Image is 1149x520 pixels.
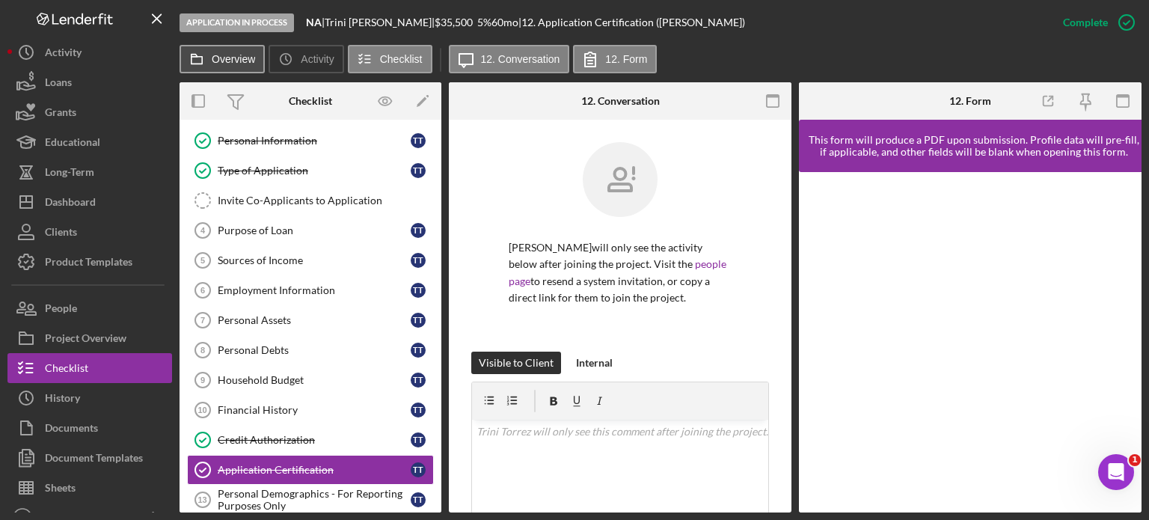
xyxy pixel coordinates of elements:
div: Documents [45,413,98,447]
div: Checklist [289,95,332,107]
div: Checklist [45,353,88,387]
button: Internal [569,352,620,374]
label: 12. Conversation [481,53,560,65]
iframe: Intercom live chat [1098,454,1134,490]
button: People [7,293,172,323]
a: Invite Co-Applicants to Application [187,186,434,215]
button: 12. Form [573,45,657,73]
tspan: 8 [200,346,205,355]
div: Personal Debts [218,344,411,356]
button: Checklist [348,45,432,73]
div: Application Certification [218,464,411,476]
p: [PERSON_NAME] will only see the activity below after joining the project. Visit the to resend a s... [509,239,732,307]
div: Purpose of Loan [218,224,411,236]
div: 5 % [477,16,491,28]
div: 12. Conversation [581,95,660,107]
button: Documents [7,413,172,443]
a: 13Personal Demographics - For Reporting Purposes OnlyTT [187,485,434,515]
a: Credit AuthorizationTT [187,425,434,455]
button: Visible to Client [471,352,561,374]
div: Application In Process [180,13,294,32]
div: Complete [1063,7,1108,37]
div: | 12. Application Certification ([PERSON_NAME]) [518,16,745,28]
a: 6Employment InformationTT [187,275,434,305]
label: Activity [301,53,334,65]
a: History [7,383,172,413]
tspan: 10 [197,406,206,415]
div: T T [411,223,426,238]
tspan: 5 [200,256,205,265]
button: Project Overview [7,323,172,353]
div: Personal Assets [218,314,411,326]
button: 12. Conversation [449,45,570,73]
div: T T [411,133,426,148]
tspan: 6 [200,286,205,295]
a: people page [509,257,726,287]
div: Internal [576,352,613,374]
b: NA [306,16,322,28]
a: 10Financial HistoryTT [187,395,434,425]
label: Overview [212,53,255,65]
div: Credit Authorization [218,434,411,446]
div: Employment Information [218,284,411,296]
div: Sources of Income [218,254,411,266]
div: T T [411,403,426,417]
div: T T [411,343,426,358]
div: T T [411,373,426,388]
div: Household Budget [218,374,411,386]
label: 12. Form [605,53,647,65]
div: 12. Form [949,95,991,107]
div: Document Templates [45,443,143,477]
tspan: 7 [200,316,205,325]
tspan: 4 [200,226,206,235]
div: Invite Co-Applicants to Application [218,195,433,207]
iframe: Lenderfit form [814,187,1128,498]
button: Activity [269,45,343,73]
div: Trini [PERSON_NAME] | [325,16,435,28]
tspan: 9 [200,376,205,385]
div: History [45,383,80,417]
a: Type of ApplicationTT [187,156,434,186]
div: Type of Application [218,165,411,177]
a: 8Personal DebtsTT [187,335,434,365]
a: 7Personal AssetsTT [187,305,434,335]
a: 5Sources of IncomeTT [187,245,434,275]
div: Project Overview [45,323,126,357]
button: Checklist [7,353,172,383]
div: 60 mo [491,16,518,28]
div: T T [411,253,426,268]
button: Complete [1048,7,1142,37]
div: This form will produce a PDF upon submission. Profile data will pre-fill, if applicable, and othe... [806,134,1142,158]
div: Personal Information [218,135,411,147]
tspan: 13 [197,495,206,504]
a: 9Household BudgetTT [187,365,434,395]
div: Visible to Client [479,352,554,374]
div: T T [411,492,426,507]
label: Checklist [380,53,423,65]
div: Sheets [45,473,76,507]
button: Document Templates [7,443,172,473]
